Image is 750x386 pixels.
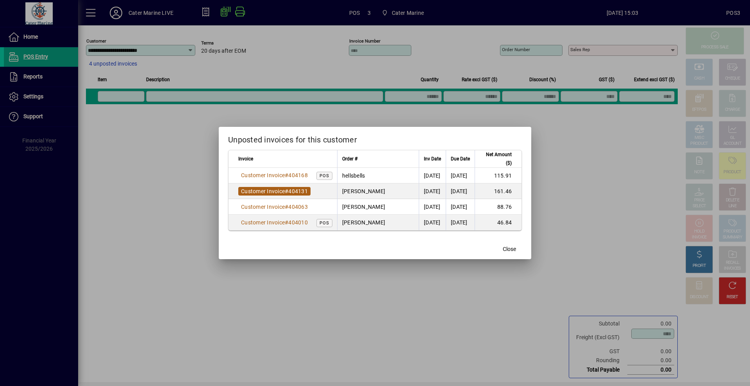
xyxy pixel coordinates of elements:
td: 161.46 [475,183,521,199]
td: [DATE] [419,215,446,230]
span: Net Amount ($) [480,150,512,167]
span: Order # [342,155,357,163]
a: Customer Invoice#404063 [238,203,311,211]
span: Inv Date [424,155,441,163]
span: POS [320,221,329,226]
span: 404063 [288,204,308,210]
span: Customer Invoice [241,188,285,194]
td: [DATE] [446,215,475,230]
a: Customer Invoice#404131 [238,187,311,196]
span: [PERSON_NAME] [342,219,385,226]
td: [DATE] [446,168,475,183]
span: Customer Invoice [241,172,285,178]
span: # [285,219,288,226]
span: Close [503,245,516,253]
a: Customer Invoice#404168 [238,171,311,180]
td: 115.91 [475,168,521,183]
td: 46.84 [475,215,521,230]
span: # [285,172,288,178]
a: Customer Invoice#404010 [238,218,311,227]
td: [DATE] [446,183,475,199]
span: Invoice [238,155,253,163]
span: [PERSON_NAME] [342,188,385,194]
span: [PERSON_NAME] [342,204,385,210]
span: Customer Invoice [241,204,285,210]
td: [DATE] [419,183,446,199]
span: POS [320,173,329,178]
span: hellsbells [342,173,365,179]
span: 404010 [288,219,308,226]
h2: Unposted invoices for this customer [219,127,531,149]
span: 404131 [288,188,308,194]
span: Due Date [451,155,470,163]
td: [DATE] [419,199,446,215]
span: # [285,188,288,194]
span: 404168 [288,172,308,178]
td: [DATE] [446,199,475,215]
td: [DATE] [419,168,446,183]
span: # [285,204,288,210]
button: Close [497,242,522,256]
span: Customer Invoice [241,219,285,226]
td: 88.76 [475,199,521,215]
